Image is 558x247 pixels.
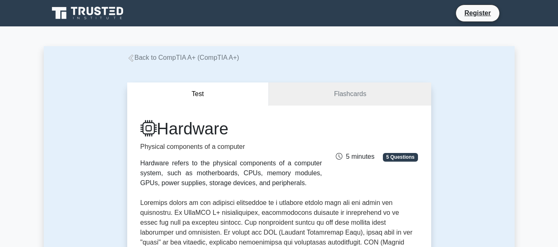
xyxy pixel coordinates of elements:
span: 5 minutes [336,153,374,160]
a: Flashcards [269,82,431,106]
div: Hardware refers to the physical components of a computer system, such as motherboards, CPUs, memo... [140,158,322,188]
p: Physical components of a computer [140,142,322,152]
span: 5 Questions [383,153,418,161]
h1: Hardware [140,119,322,139]
a: Back to CompTIA A+ (CompTIA A+) [127,54,239,61]
button: Test [127,82,269,106]
a: Register [459,8,496,18]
